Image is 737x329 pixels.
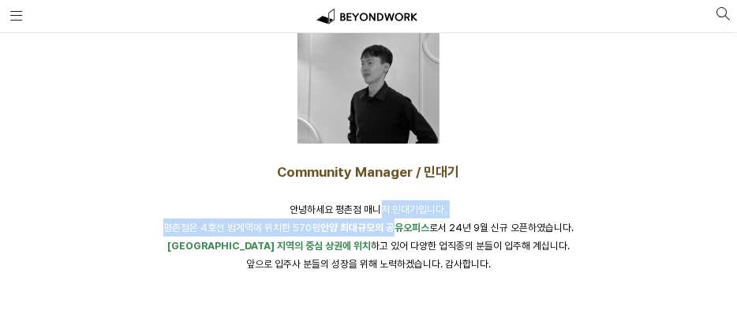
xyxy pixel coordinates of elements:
span: Community Manager / 민대기 [278,164,460,180]
span: 하고 있어 다양한 업직종의 분들이 입주해 계십니다. [167,240,570,252]
span: [GEOGRAPHIC_DATA] 지역의 중심 상권에 위치 [167,240,371,252]
span: 앞으로 입주사 분들의 성장을 위해 노력하겠습니다. 감사합니다. [246,258,491,270]
span: 안양 최대규모의 공유오피스 [320,222,429,234]
span: 안녕하세요 평촌점 매니저 민대기입니다. 평촌점은 4호선 범계역에 위치한 570평 로서 24년 9월 신규 오픈하였습니다. [163,204,574,234]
